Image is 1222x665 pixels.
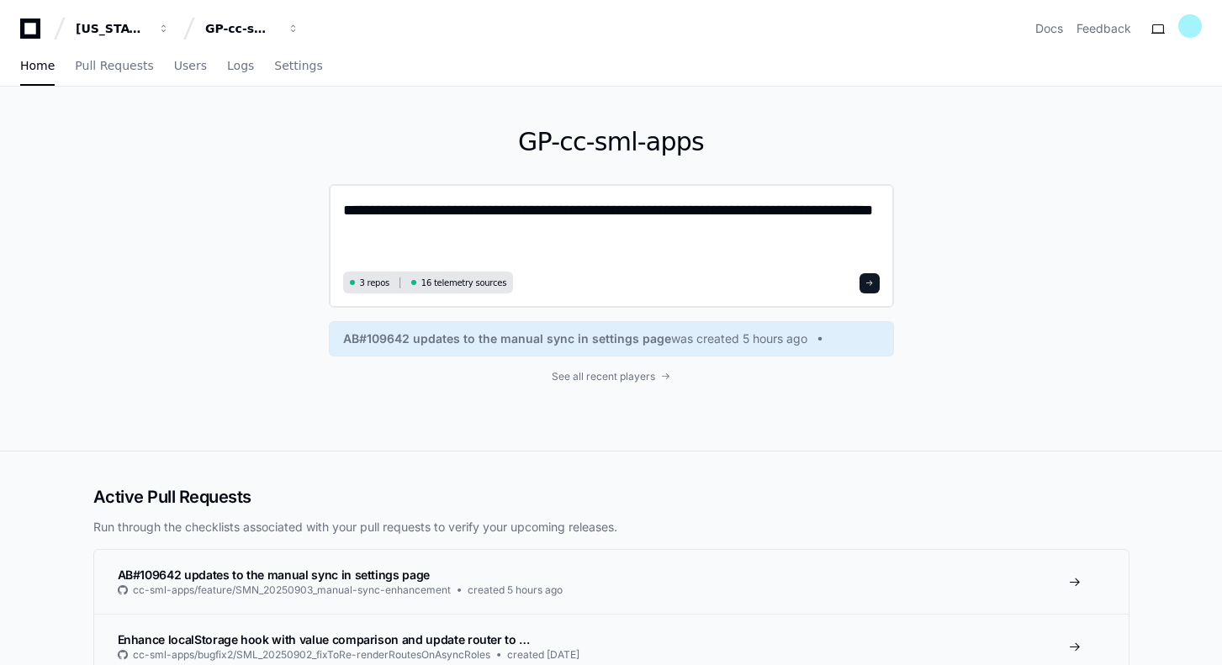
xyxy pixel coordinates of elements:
a: Users [174,47,207,86]
span: created 5 hours ago [468,583,563,597]
a: Pull Requests [75,47,153,86]
span: 3 repos [360,277,390,289]
span: cc-sml-apps/feature/SMN_20250903_manual-sync-enhancement [133,583,451,597]
h2: Active Pull Requests [93,485,1129,509]
span: AB#109642 updates to the manual sync in settings page [118,567,430,582]
span: Pull Requests [75,61,153,71]
a: See all recent players [329,370,894,383]
button: GP-cc-sml-apps [198,13,306,44]
div: GP-cc-sml-apps [205,20,278,37]
p: Run through the checklists associated with your pull requests to verify your upcoming releases. [93,519,1129,536]
button: Feedback [1077,20,1131,37]
span: was created 5 hours ago [671,330,807,347]
span: Home [20,61,55,71]
span: cc-sml-apps/bugfix2/SML_20250902_fixToRe-renderRoutesOnAsyncRoles [133,648,490,662]
h1: GP-cc-sml-apps [329,127,894,157]
a: Home [20,47,55,86]
a: AB#109642 updates to the manual sync in settings pagewas created 5 hours ago [343,330,880,347]
a: Settings [274,47,322,86]
span: Logs [227,61,254,71]
a: Docs [1035,20,1063,37]
span: Users [174,61,207,71]
span: AB#109642 updates to the manual sync in settings page [343,330,671,347]
span: 16 telemetry sources [421,277,506,289]
span: Settings [274,61,322,71]
span: Enhance localStorage hook with value comparison and update router to … [118,632,531,647]
a: Logs [227,47,254,86]
span: created [DATE] [507,648,579,662]
div: [US_STATE] Pacific [76,20,148,37]
button: [US_STATE] Pacific [69,13,177,44]
span: See all recent players [552,370,655,383]
a: AB#109642 updates to the manual sync in settings pagecc-sml-apps/feature/SMN_20250903_manual-sync... [94,550,1129,614]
